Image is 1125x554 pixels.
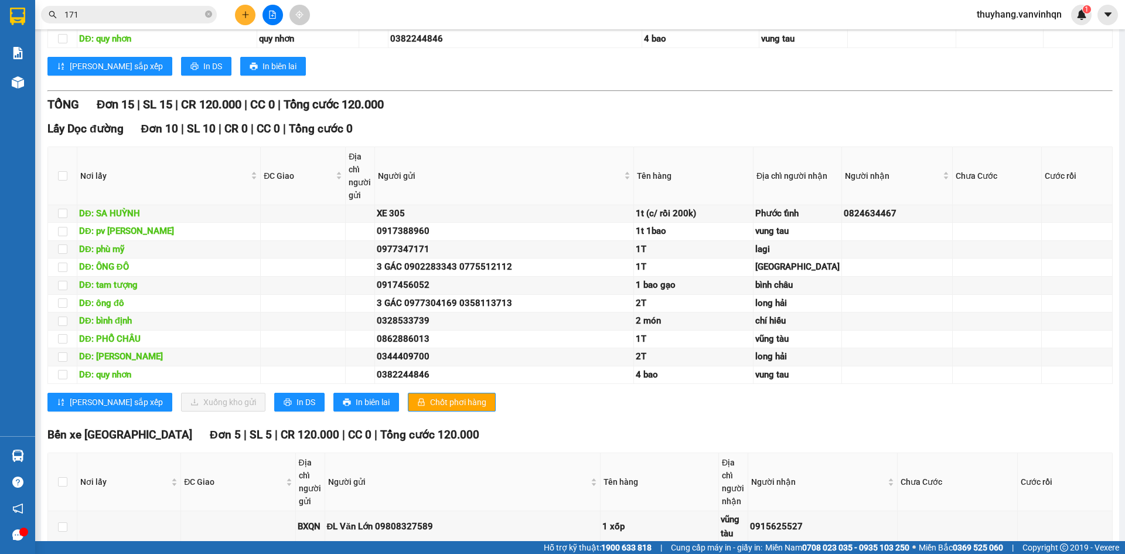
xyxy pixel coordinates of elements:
[636,314,751,328] div: 2 món
[390,32,639,46] div: 0382244846
[36,51,191,73] strong: Tổng đài hỗ trợ: 0914 113 973 - 0982 113 973 - 0919 113 973 -
[181,393,265,412] button: downloadXuống kho gửi
[755,243,840,257] div: lagi
[755,278,840,293] div: bình châu
[47,97,79,111] span: TỔNG
[250,428,272,441] span: SL 5
[378,169,622,182] span: Người gửi
[259,32,357,46] div: quy nhơn
[12,450,24,462] img: warehouse-icon
[356,396,390,409] span: In biên lai
[224,122,248,135] span: CR 0
[802,543,909,552] strong: 0708 023 035 - 0935 103 250
[1076,9,1087,20] img: icon-new-feature
[636,297,751,311] div: 2T
[10,8,25,25] img: logo-vxr
[203,60,222,73] span: In DS
[377,243,632,257] div: 0977347171
[79,332,258,346] div: DĐ: PHỔ CHÂU
[80,169,248,182] span: Nơi lấy
[374,428,377,441] span: |
[722,456,745,508] div: Địa chỉ người nhận
[137,97,140,111] span: |
[97,97,134,111] span: Đơn 15
[262,5,283,25] button: file-add
[289,122,353,135] span: Tổng cước 0
[299,456,322,508] div: Địa chỉ người gửi
[348,428,371,441] span: CC 0
[636,243,751,257] div: 1T
[190,62,199,72] span: printer
[143,97,172,111] span: SL 15
[377,297,632,311] div: 3 GÁC 0977304169 0358113713
[181,97,241,111] span: CR 120.000
[264,169,333,182] span: ĐC Giao
[1103,9,1113,20] span: caret-down
[79,243,258,257] div: DĐ: phù mỹ
[141,122,179,135] span: Đơn 10
[408,393,496,412] button: lockChốt phơi hàng
[765,541,909,554] span: Miền Nam
[844,207,950,221] div: 0824634467
[289,5,310,25] button: aim
[80,475,169,488] span: Nơi lấy
[12,529,23,541] span: message
[755,332,840,346] div: vũng tàu
[205,9,212,21] span: close-circle
[636,207,751,221] div: 1t (c/ rồi 200k)
[1085,5,1089,13] span: 1
[755,260,840,274] div: [GEOGRAPHIC_DATA]
[755,368,840,382] div: vung tau
[250,62,258,72] span: printer
[47,57,172,76] button: sort-ascending[PERSON_NAME] sắp xếp
[636,350,751,364] div: 2T
[79,207,258,221] div: DĐ: SA HUỲNH
[244,97,247,111] span: |
[205,11,212,18] span: close-circle
[79,32,255,46] div: DĐ: quy nhơn
[250,97,275,111] span: CC 0
[919,541,1003,554] span: Miền Bắc
[377,207,632,221] div: XE 305
[281,428,339,441] span: CR 120.000
[12,503,23,514] span: notification
[377,260,632,274] div: 3 GÁC 0902283343 0775512112
[184,475,283,488] span: ĐC Giao
[241,11,250,19] span: plus
[755,297,840,311] div: long hải
[283,122,286,135] span: |
[79,225,258,239] div: DĐ: pv [PERSON_NAME]
[181,57,231,76] button: printerIn DS
[898,453,1018,511] th: Chưa Cước
[845,169,940,182] span: Người nhận
[5,9,30,63] img: logo
[70,60,163,73] span: [PERSON_NAME] sắp xếp
[601,543,652,552] strong: 1900 633 818
[284,97,384,111] span: Tổng cước 120.000
[64,8,203,21] input: Tìm tên, số ĐT hoặc mã đơn
[755,314,840,328] div: chí hiếu
[296,396,315,409] span: In DS
[79,278,258,293] div: DĐ: tam tượng
[219,122,221,135] span: |
[636,225,751,239] div: 1t 1bao
[251,122,254,135] span: |
[755,207,840,221] div: Phước tỉnh
[377,225,632,239] div: 0917388960
[79,350,258,364] div: DĐ: [PERSON_NAME]
[187,122,216,135] span: SL 10
[1018,453,1113,511] th: Cước rồi
[328,475,588,488] span: Người gửi
[636,260,751,274] div: 1T
[49,11,57,19] span: search
[79,314,258,328] div: DĐ: bình định
[417,398,425,407] span: lock
[268,11,277,19] span: file-add
[274,393,325,412] button: printerIn DS
[1012,541,1014,554] span: |
[244,428,247,441] span: |
[660,541,662,554] span: |
[721,513,746,541] div: vũng tàu
[377,368,632,382] div: 0382244846
[57,62,65,72] span: sort-ascending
